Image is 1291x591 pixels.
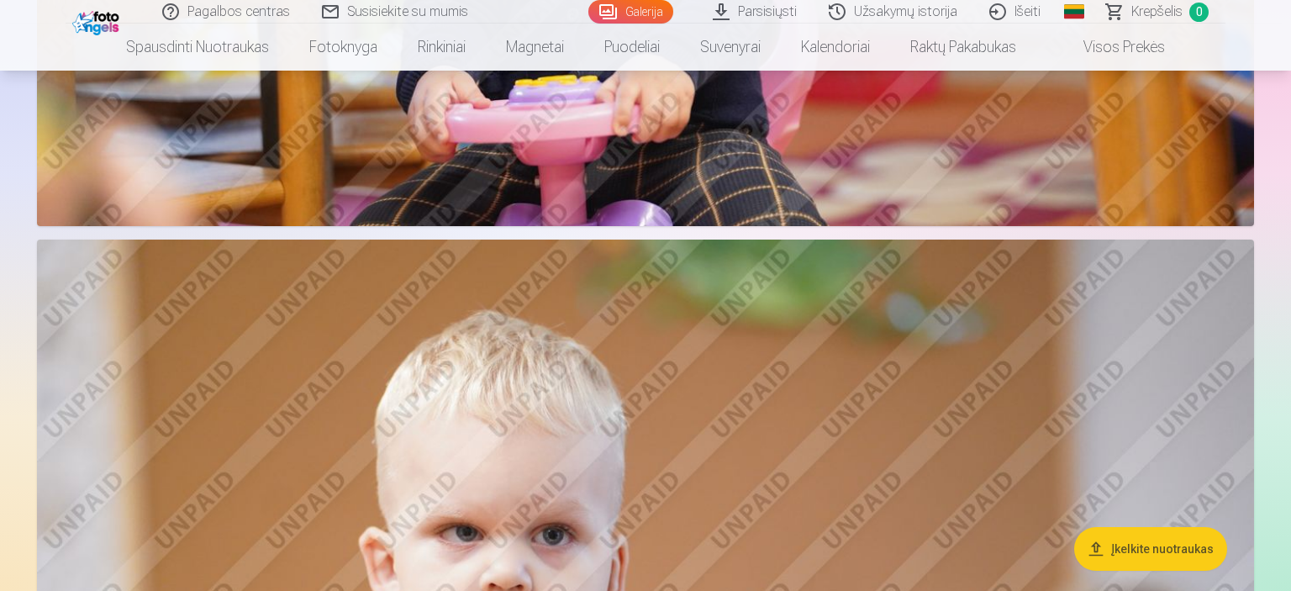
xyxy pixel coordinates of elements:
[486,24,584,71] a: Magnetai
[1074,527,1227,571] button: Įkelkite nuotraukas
[72,7,124,35] img: /fa2
[584,24,680,71] a: Puodeliai
[1189,3,1209,22] span: 0
[1131,2,1183,22] span: Krepšelis
[398,24,486,71] a: Rinkiniai
[1036,24,1185,71] a: Visos prekės
[781,24,890,71] a: Kalendoriai
[106,24,289,71] a: Spausdinti nuotraukas
[890,24,1036,71] a: Raktų pakabukas
[680,24,781,71] a: Suvenyrai
[289,24,398,71] a: Fotoknyga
